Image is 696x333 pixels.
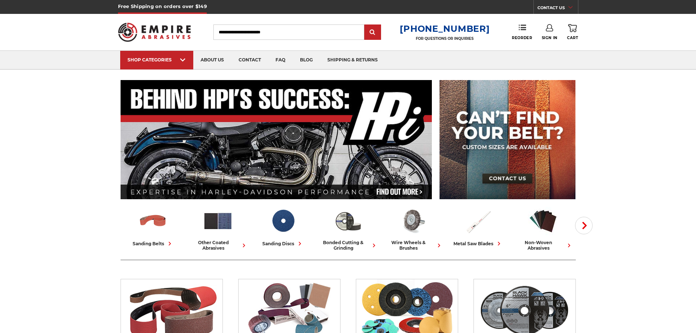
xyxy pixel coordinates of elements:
span: Reorder [512,35,532,40]
button: Next [575,217,593,234]
div: non-woven abrasives [514,240,573,251]
a: bonded cutting & grinding [319,206,378,251]
a: other coated abrasives [189,206,248,251]
a: shipping & returns [320,51,385,69]
img: Sanding Discs [268,206,298,236]
img: Non-woven Abrasives [528,206,558,236]
a: contact [231,51,268,69]
a: faq [268,51,293,69]
a: blog [293,51,320,69]
span: Sign In [542,35,558,40]
p: FOR QUESTIONS OR INQUIRIES [400,36,490,41]
div: sanding discs [262,240,304,247]
img: Empire Abrasives [118,18,191,46]
a: [PHONE_NUMBER] [400,23,490,34]
a: sanding belts [123,206,183,247]
img: Wire Wheels & Brushes [398,206,428,236]
img: Other Coated Abrasives [203,206,233,236]
a: CONTACT US [537,4,578,14]
a: metal saw blades [449,206,508,247]
a: wire wheels & brushes [384,206,443,251]
span: Cart [567,35,578,40]
img: Sanding Belts [138,206,168,236]
a: sanding discs [254,206,313,247]
a: Cart [567,24,578,40]
div: wire wheels & brushes [384,240,443,251]
div: SHOP CATEGORIES [128,57,186,63]
a: non-woven abrasives [514,206,573,251]
input: Submit [365,25,380,40]
img: Banner for an interview featuring Horsepower Inc who makes Harley performance upgrades featured o... [121,80,432,199]
img: promo banner for custom belts. [440,80,575,199]
a: about us [193,51,231,69]
img: Metal Saw Blades [463,206,493,236]
a: Reorder [512,24,532,40]
div: metal saw blades [453,240,503,247]
div: sanding belts [133,240,174,247]
img: Bonded Cutting & Grinding [333,206,363,236]
div: bonded cutting & grinding [319,240,378,251]
div: other coated abrasives [189,240,248,251]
